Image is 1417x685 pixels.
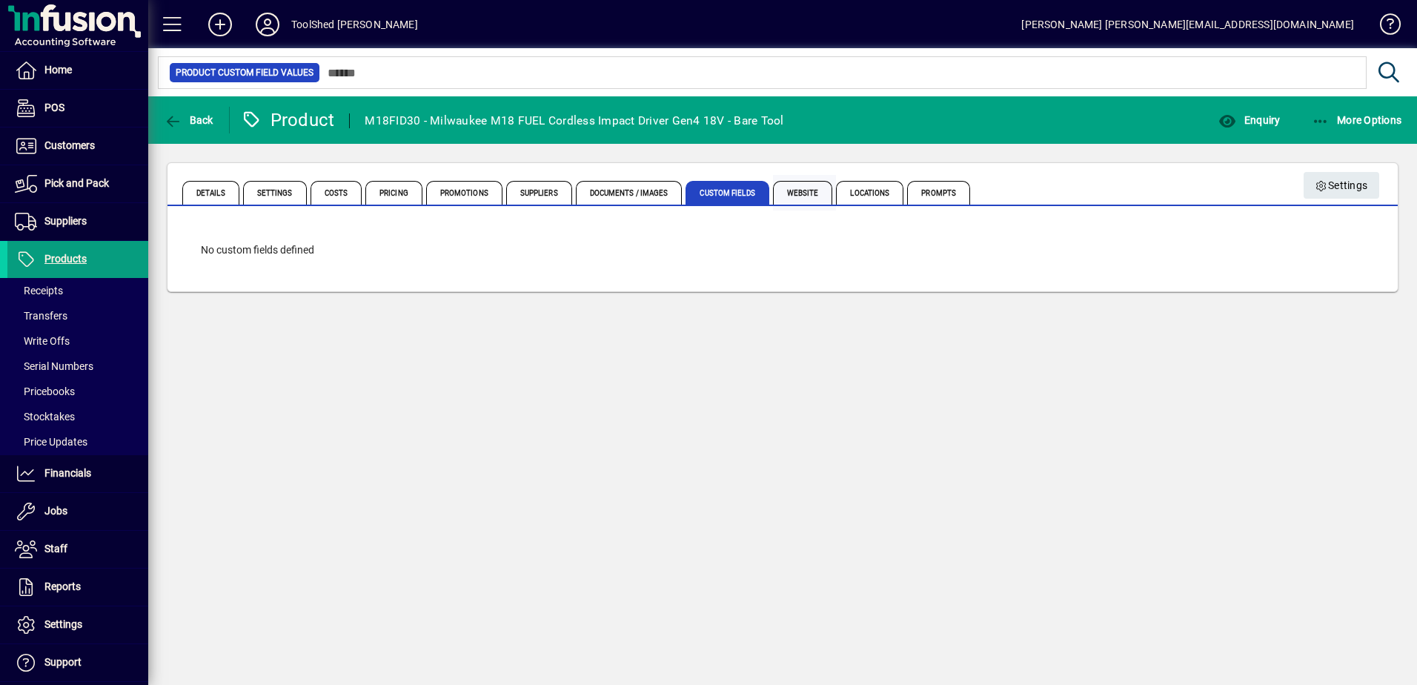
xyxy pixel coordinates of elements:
button: More Options [1308,107,1406,133]
span: Staff [44,543,67,555]
span: Support [44,656,82,668]
a: Serial Numbers [7,354,148,379]
a: Write Offs [7,328,148,354]
span: Jobs [44,505,67,517]
a: Reports [7,569,148,606]
app-page-header-button: Back [148,107,230,133]
a: Jobs [7,493,148,530]
span: Product Custom Field Values [176,65,313,80]
span: Products [44,253,87,265]
a: Support [7,644,148,681]
span: More Options [1312,114,1402,126]
a: Knowledge Base [1369,3,1398,51]
a: Financials [7,455,148,492]
div: Product [241,108,335,132]
a: Pick and Pack [7,165,148,202]
span: Price Updates [15,436,87,448]
span: Enquiry [1218,114,1280,126]
button: Add [196,11,244,38]
a: Settings [7,606,148,643]
button: Profile [244,11,291,38]
span: Custom Fields [686,181,769,205]
span: Promotions [426,181,502,205]
a: Transfers [7,303,148,328]
span: Settings [1315,173,1368,198]
span: Documents / Images [576,181,683,205]
a: Customers [7,128,148,165]
span: Prompts [907,181,970,205]
span: Pricebooks [15,385,75,397]
span: POS [44,102,64,113]
span: Suppliers [44,215,87,227]
span: Transfers [15,310,67,322]
button: Settings [1304,172,1380,199]
span: Settings [243,181,307,205]
span: Pick and Pack [44,177,109,189]
div: No custom fields defined [186,228,1379,273]
span: Back [164,114,213,126]
span: Customers [44,139,95,151]
a: Price Updates [7,429,148,454]
a: Suppliers [7,203,148,240]
div: M18FID30 - Milwaukee M18 FUEL Cordless Impact Driver Gen4 18V - Bare Tool [365,109,783,133]
span: Details [182,181,239,205]
span: Write Offs [15,335,70,347]
a: Staff [7,531,148,568]
span: Suppliers [506,181,572,205]
span: Pricing [365,181,422,205]
span: Serial Numbers [15,360,93,372]
div: ToolShed [PERSON_NAME] [291,13,418,36]
a: Home [7,52,148,89]
button: Enquiry [1215,107,1284,133]
a: Stocktakes [7,404,148,429]
a: POS [7,90,148,127]
span: Costs [311,181,362,205]
div: [PERSON_NAME] [PERSON_NAME][EMAIL_ADDRESS][DOMAIN_NAME] [1021,13,1354,36]
span: Website [773,181,833,205]
a: Pricebooks [7,379,148,404]
span: Stocktakes [15,411,75,423]
span: Financials [44,467,91,479]
button: Back [160,107,217,133]
span: Home [44,64,72,76]
span: Reports [44,580,81,592]
span: Settings [44,618,82,630]
span: Locations [836,181,903,205]
a: Receipts [7,278,148,303]
span: Receipts [15,285,63,297]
